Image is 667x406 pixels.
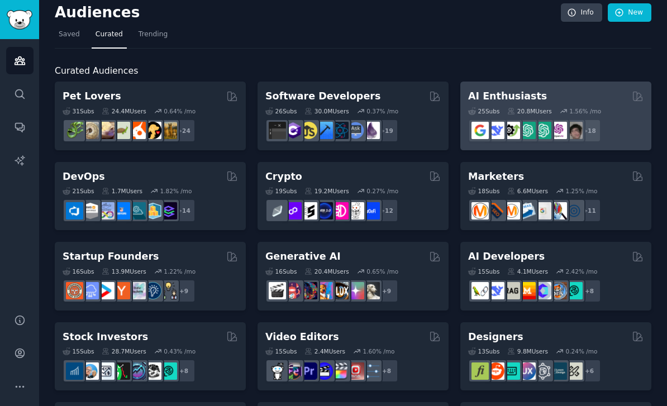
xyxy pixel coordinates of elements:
[172,359,196,383] div: + 8
[92,26,127,49] a: Curated
[160,362,177,380] img: technicalanalysis
[66,282,83,299] img: EntrepreneurRideAlong
[164,347,196,355] div: 0.43 % /mo
[566,347,598,355] div: 0.24 % /mo
[300,362,317,380] img: premiere
[172,279,196,303] div: + 9
[363,202,380,219] img: defi_
[66,122,83,139] img: herpetology
[366,268,398,275] div: 0.65 % /mo
[331,282,349,299] img: FluxAI
[347,202,364,219] img: CryptoNews
[164,107,196,115] div: 0.64 % /mo
[565,282,583,299] img: AIDevelopersSociety
[113,202,130,219] img: DevOpsLinks
[160,202,177,219] img: PlatformEngineers
[284,202,302,219] img: 0xPolygon
[578,359,601,383] div: + 6
[82,202,99,219] img: AWS_Certified_Experts
[144,122,161,139] img: PetAdvice
[566,268,598,275] div: 2.42 % /mo
[347,122,364,139] img: AskComputerScience
[66,202,83,219] img: azuredevops
[269,282,286,299] img: aivideo
[265,347,297,355] div: 15 Sub s
[331,362,349,380] img: finalcutpro
[375,359,398,383] div: + 8
[284,362,302,380] img: editors
[63,330,148,344] h2: Stock Investors
[608,3,651,22] a: New
[316,282,333,299] img: sdforall
[284,282,302,299] img: dalle2
[172,119,196,142] div: + 24
[550,122,567,139] img: OpenAIDev
[566,187,598,195] div: 1.25 % /mo
[507,107,551,115] div: 20.8M Users
[363,122,380,139] img: elixir
[59,30,80,40] span: Saved
[300,282,317,299] img: deepdream
[565,362,583,380] img: UX_Design
[316,362,333,380] img: VideoEditors
[468,107,499,115] div: 25 Sub s
[518,202,536,219] img: Emailmarketing
[113,282,130,299] img: ycombinator
[82,122,99,139] img: ballpython
[128,202,146,219] img: platformengineering
[97,362,115,380] img: Forex
[82,362,99,380] img: ValueInvesting
[518,362,536,380] img: UXDesign
[63,250,159,264] h2: Startup Founders
[565,122,583,139] img: ArtificalIntelligence
[565,202,583,219] img: OnlineMarketing
[160,282,177,299] img: growmybusiness
[347,362,364,380] img: Youtubevideo
[375,279,398,303] div: + 9
[487,202,504,219] img: bigseo
[55,26,84,49] a: Saved
[316,122,333,139] img: iOSProgramming
[63,187,94,195] div: 21 Sub s
[128,282,146,299] img: indiehackers
[135,26,171,49] a: Trending
[507,187,548,195] div: 6.6M Users
[97,282,115,299] img: startup
[468,187,499,195] div: 18 Sub s
[578,279,601,303] div: + 8
[569,107,601,115] div: 1.56 % /mo
[7,10,32,30] img: GummySearch logo
[128,122,146,139] img: cockatiel
[265,107,297,115] div: 26 Sub s
[82,282,99,299] img: SaaS
[265,187,297,195] div: 19 Sub s
[534,122,551,139] img: chatgpt_prompts_
[128,362,146,380] img: StocksAndTrading
[63,170,105,184] h2: DevOps
[304,187,349,195] div: 19.2M Users
[102,187,142,195] div: 1.7M Users
[102,347,146,355] div: 28.7M Users
[518,282,536,299] img: MistralAI
[550,362,567,380] img: learndesign
[468,268,499,275] div: 15 Sub s
[304,268,349,275] div: 20.4M Users
[471,122,489,139] img: GoogleGeminiAI
[164,268,196,275] div: 1.22 % /mo
[507,347,548,355] div: 9.8M Users
[366,187,398,195] div: 0.27 % /mo
[265,89,380,103] h2: Software Developers
[63,347,94,355] div: 15 Sub s
[534,362,551,380] img: userexperience
[265,250,341,264] h2: Generative AI
[468,89,547,103] h2: AI Enthusiasts
[366,107,398,115] div: 0.37 % /mo
[144,202,161,219] img: aws_cdk
[102,107,146,115] div: 24.4M Users
[269,362,286,380] img: gopro
[97,202,115,219] img: Docker_DevOps
[363,362,380,380] img: postproduction
[160,122,177,139] img: dogbreed
[487,362,504,380] img: logodesign
[97,122,115,139] img: leopardgeckos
